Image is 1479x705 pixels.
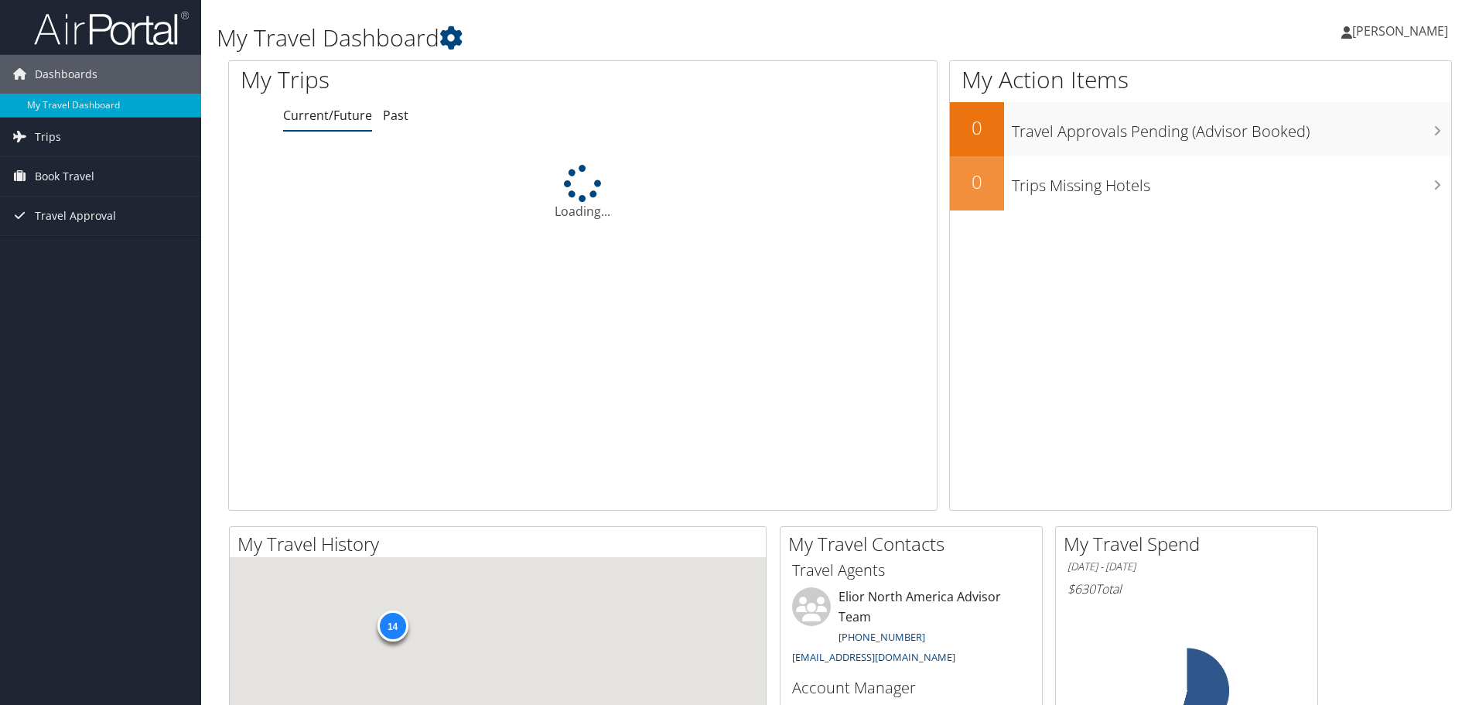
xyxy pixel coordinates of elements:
span: [PERSON_NAME] [1352,22,1448,39]
h3: Travel Approvals Pending (Advisor Booked) [1012,113,1451,142]
h2: 0 [950,115,1004,141]
li: Elior North America Advisor Team [784,587,1038,670]
div: Loading... [229,165,937,221]
h2: My Travel Spend [1064,531,1317,557]
a: [EMAIL_ADDRESS][DOMAIN_NAME] [792,650,955,664]
h6: [DATE] - [DATE] [1067,560,1306,574]
h2: My Travel Contacts [788,531,1042,557]
a: [PHONE_NUMBER] [839,630,925,644]
span: Travel Approval [35,197,116,235]
a: [PERSON_NAME] [1341,8,1464,54]
h1: My Travel Dashboard [217,22,1048,54]
h3: Account Manager [792,677,1030,699]
a: 0Travel Approvals Pending (Advisor Booked) [950,102,1451,156]
div: 14 [377,611,408,642]
h3: Travel Agents [792,560,1030,581]
h6: Total [1067,580,1306,597]
a: Current/Future [283,107,372,124]
img: airportal-logo.png [34,10,189,46]
h2: My Travel History [237,531,766,557]
h1: My Action Items [950,63,1451,96]
a: Past [383,107,408,124]
h3: Trips Missing Hotels [1012,167,1451,197]
span: Trips [35,118,61,156]
span: Book Travel [35,157,94,196]
a: 0Trips Missing Hotels [950,156,1451,210]
h2: 0 [950,169,1004,195]
span: Dashboards [35,55,97,94]
h1: My Trips [241,63,630,96]
span: $630 [1067,580,1095,597]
